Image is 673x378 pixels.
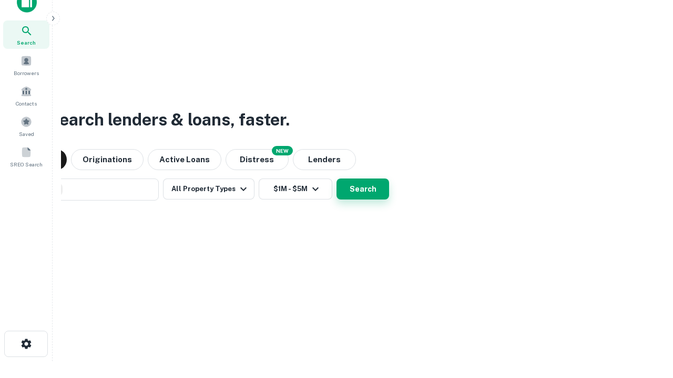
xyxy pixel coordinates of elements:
div: NEW [272,146,293,155]
a: Contacts [3,81,49,110]
iframe: Chat Widget [620,294,673,344]
span: Search [17,38,36,47]
a: SREO Search [3,142,49,171]
span: Saved [19,130,34,138]
span: SREO Search [10,160,43,169]
button: Search distressed loans with lien and other non-mortgage details. [226,149,289,170]
a: Borrowers [3,51,49,79]
h3: Search lenders & loans, faster. [48,107,290,132]
button: Active Loans [148,149,221,170]
button: Lenders [293,149,356,170]
button: Originations [71,149,144,170]
a: Saved [3,112,49,140]
span: Contacts [16,99,37,108]
button: Search [336,178,389,199]
button: $1M - $5M [259,178,332,199]
a: Search [3,20,49,49]
span: Borrowers [14,69,39,77]
button: All Property Types [163,178,254,199]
